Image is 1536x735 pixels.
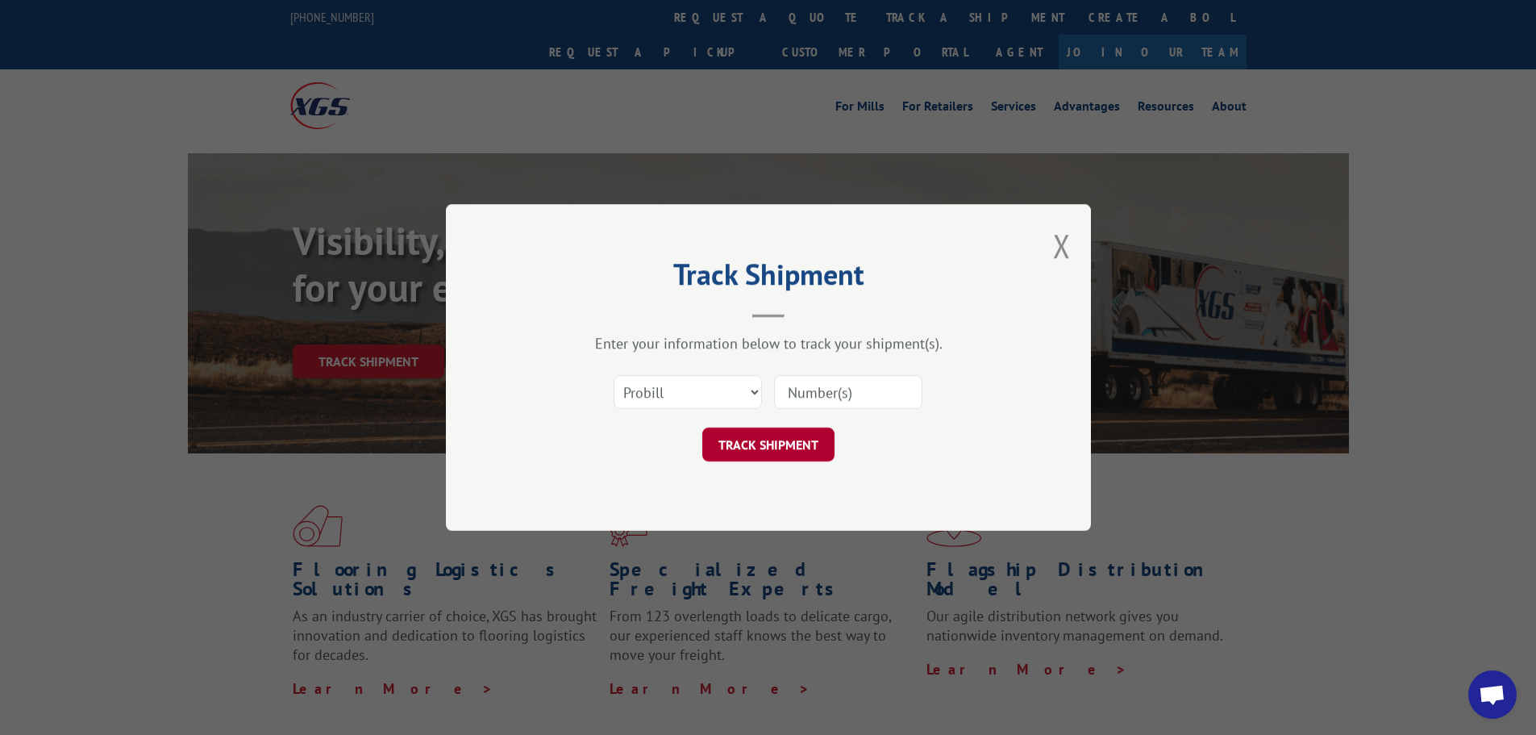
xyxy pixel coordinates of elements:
button: Close modal [1053,224,1071,267]
div: Open chat [1468,670,1517,719]
div: Enter your information below to track your shipment(s). [527,334,1010,353]
button: TRACK SHIPMENT [702,428,835,461]
h2: Track Shipment [527,263,1010,294]
input: Number(s) [774,375,922,409]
